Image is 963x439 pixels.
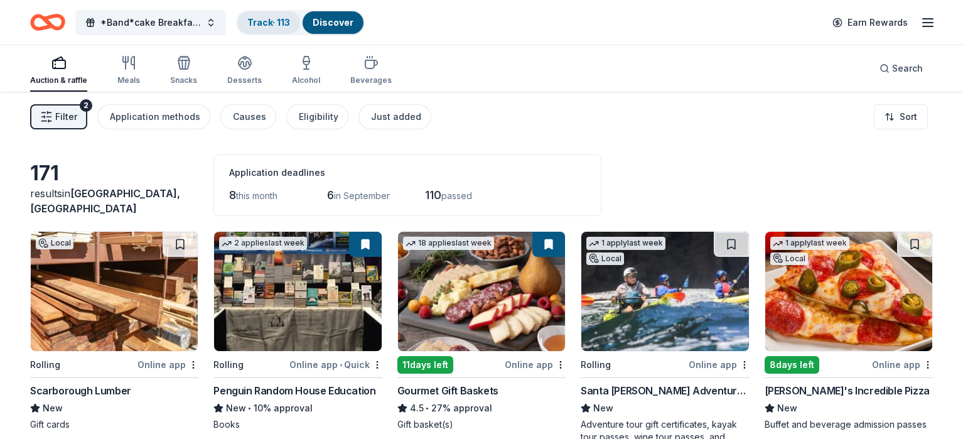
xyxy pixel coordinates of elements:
[213,383,375,398] div: Penguin Random House Education
[777,401,797,416] span: New
[229,165,586,180] div: Application deadlines
[30,75,87,85] div: Auction & raffle
[770,252,808,265] div: Local
[581,232,748,351] img: Image for Santa Barbara Adventure Company
[397,383,498,398] div: Gourmet Gift Baskets
[30,8,65,37] a: Home
[292,50,320,92] button: Alcohol
[398,232,565,351] img: Image for Gourmet Gift Baskets
[97,104,210,129] button: Application methods
[137,357,198,372] div: Online app
[425,188,441,202] span: 110
[214,232,381,351] img: Image for Penguin Random House Education
[586,252,624,265] div: Local
[581,357,611,372] div: Rolling
[869,56,933,81] button: Search
[410,401,424,416] span: 4.5
[334,190,390,201] span: in September
[227,50,262,92] button: Desserts
[170,75,197,85] div: Snacks
[117,50,140,92] button: Meals
[236,190,277,201] span: this month
[247,17,290,28] a: Track· 113
[249,403,252,413] span: •
[43,401,63,416] span: New
[213,231,382,431] a: Image for Penguin Random House Education2 applieslast weekRollingOnline app•QuickPenguin Random H...
[233,109,266,124] div: Causes
[289,357,382,372] div: Online app Quick
[874,104,928,129] button: Sort
[505,357,566,372] div: Online app
[30,383,131,398] div: Scarborough Lumber
[30,161,198,186] div: 171
[765,231,933,431] a: Image for John's Incredible Pizza1 applylast weekLocal8days leftOnline app[PERSON_NAME]'s Incredi...
[30,186,198,216] div: results
[170,50,197,92] button: Snacks
[30,104,87,129] button: Filter2
[765,418,933,431] div: Buffet and beverage admission passes
[403,237,494,250] div: 18 applies last week
[825,11,915,34] a: Earn Rewards
[30,231,198,431] a: Image for Scarborough LumberLocalRollingOnline appScarborough LumberNewGift cards
[586,237,665,250] div: 1 apply last week
[229,188,236,202] span: 8
[30,50,87,92] button: Auction & raffle
[689,357,750,372] div: Online app
[593,401,613,416] span: New
[765,383,930,398] div: [PERSON_NAME]'s Incredible Pizza
[226,401,246,416] span: New
[313,17,353,28] a: Discover
[219,237,307,250] div: 2 applies last week
[292,75,320,85] div: Alcohol
[30,418,198,431] div: Gift cards
[397,356,453,374] div: 11 days left
[227,75,262,85] div: Desserts
[117,75,140,85] div: Meals
[581,383,749,398] div: Santa [PERSON_NAME] Adventure Company
[36,237,73,249] div: Local
[30,357,60,372] div: Rolling
[350,75,392,85] div: Beverages
[397,401,566,416] div: 27% approval
[872,357,933,372] div: Online app
[765,356,819,374] div: 8 days left
[100,15,201,30] span: *Band*cake Breakfast!
[441,190,472,201] span: passed
[213,418,382,431] div: Books
[327,188,334,202] span: 6
[55,109,77,124] span: Filter
[397,418,566,431] div: Gift basket(s)
[340,360,342,370] span: •
[397,231,566,431] a: Image for Gourmet Gift Baskets18 applieslast week11days leftOnline appGourmet Gift Baskets4.5•27%...
[110,109,200,124] div: Application methods
[236,10,365,35] button: Track· 113Discover
[30,187,180,215] span: [GEOGRAPHIC_DATA], [GEOGRAPHIC_DATA]
[286,104,348,129] button: Eligibility
[426,403,429,413] span: •
[371,109,421,124] div: Just added
[900,109,917,124] span: Sort
[892,61,923,76] span: Search
[220,104,276,129] button: Causes
[350,50,392,92] button: Beverages
[213,401,382,416] div: 10% approval
[30,187,180,215] span: in
[770,237,849,250] div: 1 apply last week
[765,232,932,351] img: Image for John's Incredible Pizza
[358,104,431,129] button: Just added
[299,109,338,124] div: Eligibility
[80,99,92,112] div: 2
[213,357,244,372] div: Rolling
[75,10,226,35] button: *Band*cake Breakfast!
[31,232,198,351] img: Image for Scarborough Lumber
